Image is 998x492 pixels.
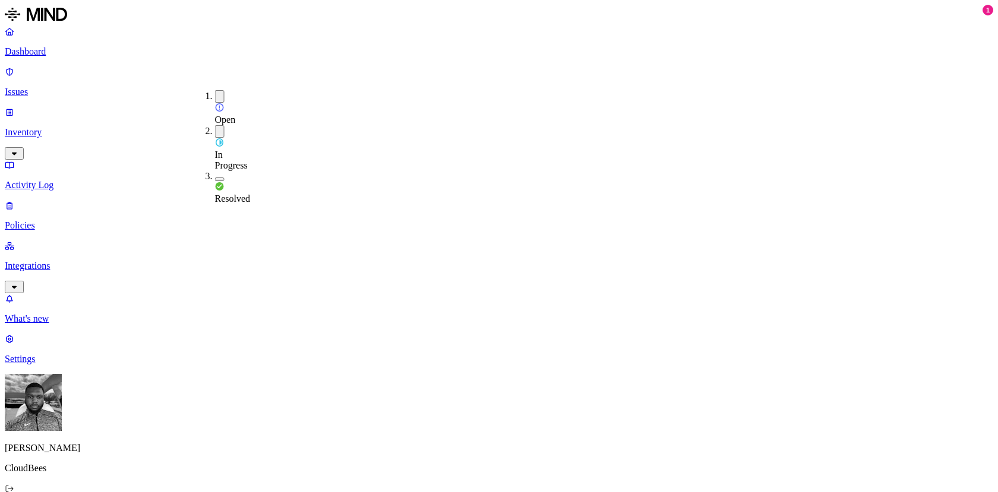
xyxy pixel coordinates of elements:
a: MIND [5,5,993,26]
p: Dashboard [5,46,993,57]
p: CloudBees [5,463,993,474]
p: Settings [5,354,993,364]
p: Activity Log [5,180,993,191]
span: In Progress [215,150,248,170]
p: Policies [5,220,993,231]
img: MIND [5,5,67,24]
a: Integrations [5,240,993,291]
a: Activity Log [5,160,993,191]
p: Inventory [5,127,993,138]
p: What's new [5,313,993,324]
img: Cameron White [5,374,62,431]
p: Integrations [5,261,993,271]
a: Issues [5,66,993,97]
span: Open [215,115,236,125]
a: What's new [5,293,993,324]
a: Inventory [5,107,993,158]
span: Resolved [215,193,251,204]
a: Policies [5,200,993,231]
img: status-in-progress.svg [215,138,225,147]
img: status-open.svg [215,103,225,112]
a: Settings [5,334,993,364]
p: Issues [5,87,993,97]
div: 1 [983,5,993,15]
a: Dashboard [5,26,993,57]
img: status-resolved.svg [215,182,225,191]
